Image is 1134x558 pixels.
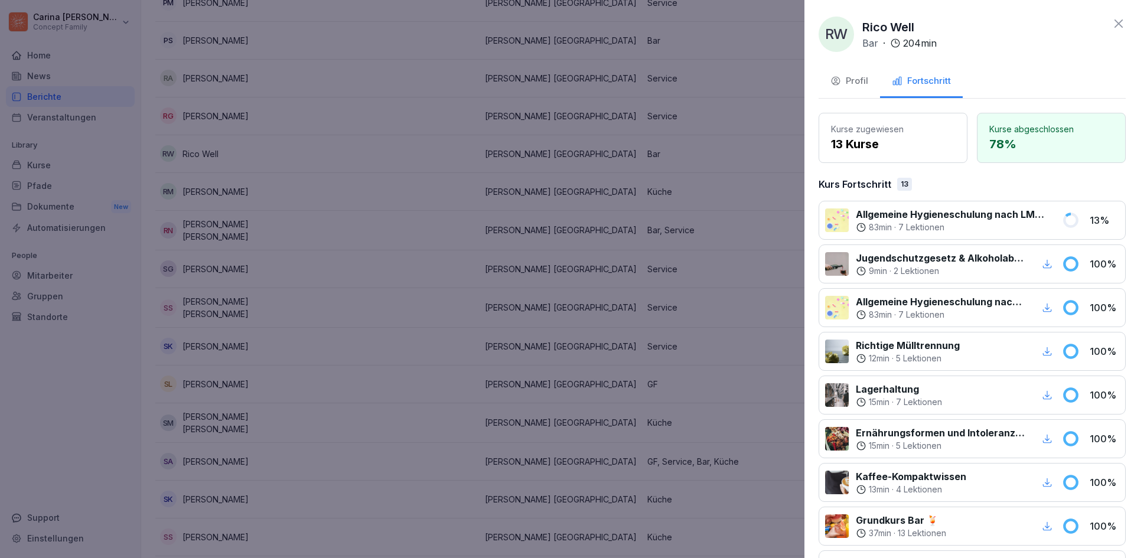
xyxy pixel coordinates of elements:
[898,527,946,539] p: 13 Lektionen
[819,17,854,52] div: RW
[1090,519,1119,533] p: 100 %
[819,66,880,98] button: Profil
[862,18,914,36] p: Rico Well
[1090,432,1119,446] p: 100 %
[1090,388,1119,402] p: 100 %
[856,440,1025,452] div: ·
[856,309,1025,321] div: ·
[903,36,937,50] p: 204 min
[856,251,1025,265] p: Jugendschutzgesetz & Alkoholabgabe in der Gastronomie 🧒🏽
[1090,213,1119,227] p: 13 %
[869,265,887,277] p: 9 min
[898,221,944,233] p: 7 Lektionen
[869,484,889,495] p: 13 min
[896,440,941,452] p: 5 Lektionen
[862,36,878,50] p: Bar
[898,309,944,321] p: 7 Lektionen
[862,36,937,50] div: ·
[856,527,946,539] div: ·
[856,469,966,484] p: Kaffee-Kompaktwissen
[856,221,1048,233] div: ·
[856,382,942,396] p: Lagerhaltung
[831,123,955,135] p: Kurse zugewiesen
[856,207,1048,221] p: Allgemeine Hygieneschulung nach LMHV §4 & gemäß §43 IFSG
[856,353,960,364] div: ·
[819,177,891,191] p: Kurs Fortschritt
[856,426,1025,440] p: Ernährungsformen und Intoleranzen verstehen
[869,221,892,233] p: 83 min
[856,338,960,353] p: Richtige Mülltrennung
[989,135,1113,153] p: 78 %
[869,440,889,452] p: 15 min
[896,353,941,364] p: 5 Lektionen
[1090,301,1119,315] p: 100 %
[856,295,1025,309] p: Allgemeine Hygieneschulung nach LMHV §4 & gemäß §43 IFSG
[896,484,942,495] p: 4 Lektionen
[1090,344,1119,358] p: 100 %
[880,66,963,98] button: Fortschritt
[1090,257,1119,271] p: 100 %
[856,513,946,527] p: Grundkurs Bar 🍹
[869,309,892,321] p: 83 min
[869,353,889,364] p: 12 min
[896,396,942,408] p: 7 Lektionen
[892,74,951,88] div: Fortschritt
[856,265,1025,277] div: ·
[869,527,891,539] p: 37 min
[856,396,942,408] div: ·
[1090,475,1119,490] p: 100 %
[856,484,966,495] div: ·
[894,265,939,277] p: 2 Lektionen
[897,178,912,191] div: 13
[831,135,955,153] p: 13 Kurse
[830,74,868,88] div: Profil
[869,396,889,408] p: 15 min
[989,123,1113,135] p: Kurse abgeschlossen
